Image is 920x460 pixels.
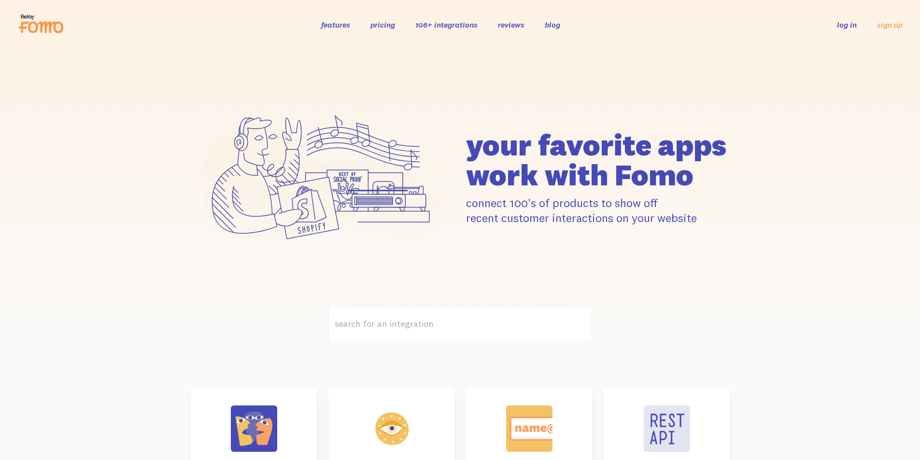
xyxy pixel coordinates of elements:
[545,20,560,29] a: blog
[370,20,395,29] a: pricing
[466,130,730,190] h1: your favorite apps work with Fomo
[328,307,592,342] label: search for an integration
[415,20,478,29] a: 106+ integrations
[498,20,524,29] a: reviews
[466,195,730,225] p: connect 100's of products to show off recent customer interactions on your website
[877,20,903,30] a: sign up
[837,20,857,29] a: log in
[321,20,350,29] a: features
